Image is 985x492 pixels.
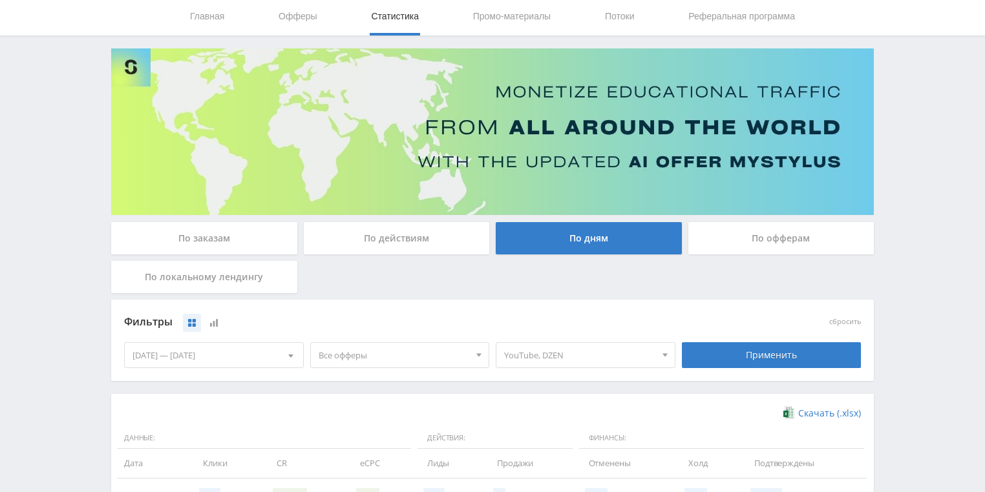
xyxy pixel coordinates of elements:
div: По офферам [688,222,874,254]
div: По дням [496,222,682,254]
td: Продажи [484,449,575,478]
div: По действиям [304,222,490,254]
td: CR [264,449,348,478]
div: Применить [682,342,862,368]
div: [DATE] — [DATE] [125,343,303,367]
td: Дата [118,449,190,478]
span: Все офферы [319,343,470,367]
img: xlsx [783,406,794,419]
img: Banner [111,48,874,215]
div: По локальному лендингу [111,261,297,293]
td: eCPC [347,449,414,478]
a: Скачать (.xlsx) [783,407,861,420]
button: сбросить [829,318,861,326]
div: По заказам [111,222,297,254]
span: Финансы: [579,427,864,449]
td: Отменены [576,449,675,478]
span: Действия: [418,427,572,449]
div: Фильтры [124,313,675,332]
td: Лиды [414,449,484,478]
span: Скачать (.xlsx) [798,408,861,418]
span: YouTube, DZEN [504,343,655,367]
td: Холд [675,449,741,478]
td: Подтверждены [741,449,867,478]
td: Клики [190,449,264,478]
span: Данные: [118,427,411,449]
